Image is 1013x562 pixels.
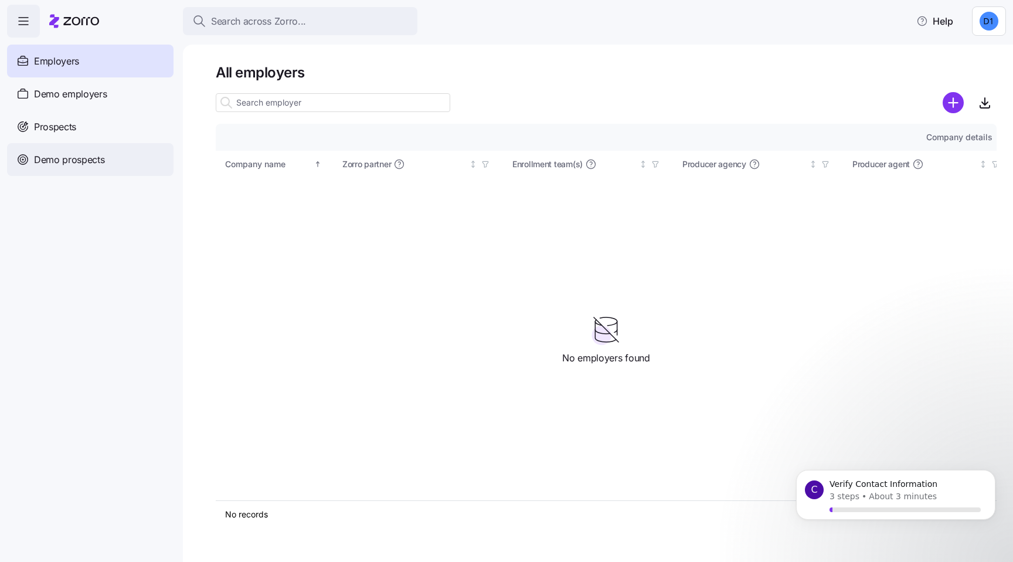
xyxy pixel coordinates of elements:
[512,158,583,170] span: Enrollment team(s)
[682,158,746,170] span: Producer agency
[34,120,76,134] span: Prospects
[809,160,817,168] div: Not sorted
[979,160,987,168] div: Not sorted
[7,110,174,143] a: Prospects
[469,160,477,168] div: Not sorted
[852,158,910,170] span: Producer agent
[7,143,174,176] a: Demo prospects
[7,45,174,77] a: Employers
[7,77,174,110] a: Demo employers
[34,87,107,101] span: Demo employers
[639,160,647,168] div: Not sorted
[216,63,997,82] h1: All employers
[216,93,450,112] input: Search employer
[943,92,964,113] svg: add icon
[342,158,391,170] span: Zorro partner
[333,151,503,178] th: Zorro partnerNot sorted
[843,151,1013,178] th: Producer agentNot sorted
[673,151,843,178] th: Producer agencyNot sorted
[34,153,105,167] span: Demo prospects
[225,158,312,171] div: Company name
[183,7,417,35] button: Search across Zorro...
[980,12,998,31] img: cca1d442183219c3b99303a5b72bff23
[225,509,888,520] div: No records
[916,14,953,28] span: Help
[907,9,963,33] button: Help
[503,151,673,178] th: Enrollment team(s)Not sorted
[314,160,322,168] div: Sorted ascending
[779,456,1013,556] iframe: Intercom notifications message
[211,14,306,29] span: Search across Zorro...
[562,351,650,365] span: No employers found
[216,151,333,178] th: Company nameSorted ascending
[34,54,79,69] span: Employers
